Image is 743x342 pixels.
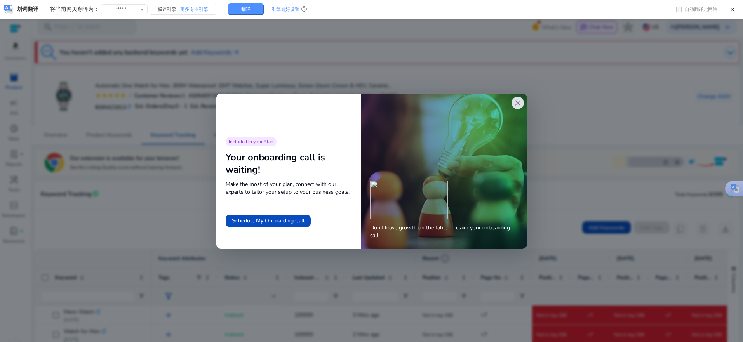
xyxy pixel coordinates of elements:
button: Schedule My Onboarding Call [226,215,311,227]
div: Your onboarding call is waiting! [226,151,352,176]
span: Included in your Plan [229,139,273,145]
span: Make the most of your plan, connect with our experts to tailor your setup to your business goals. [226,181,352,196]
span: Don’t leave growth on the table — claim your onboarding call. [370,224,517,240]
span: Schedule My Onboarding Call [232,217,305,225]
span: close [513,98,522,108]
